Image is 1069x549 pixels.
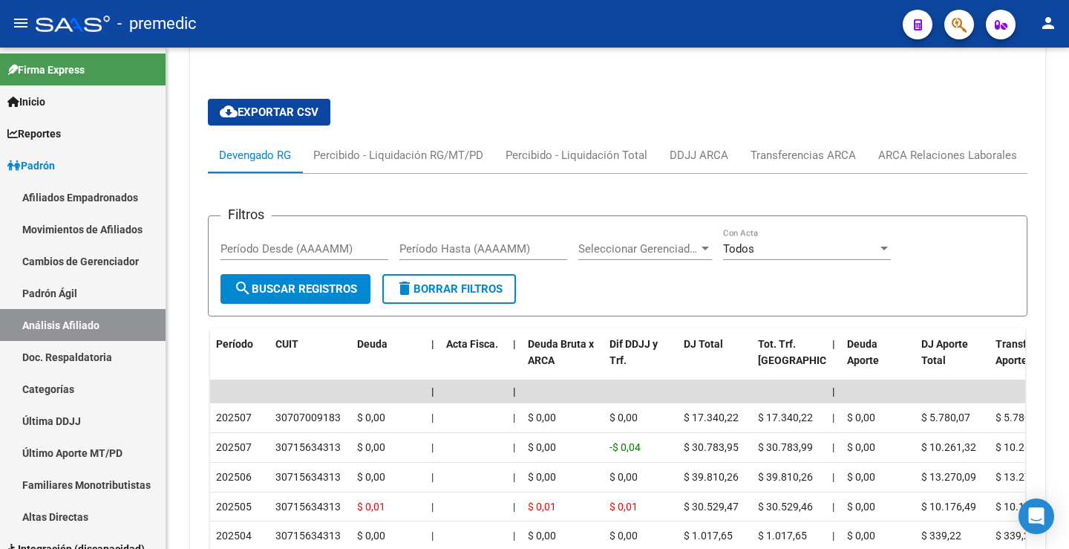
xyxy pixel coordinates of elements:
span: $ 0,00 [528,530,556,542]
mat-icon: delete [396,279,413,297]
span: Seleccionar Gerenciador [578,242,699,256]
div: Open Intercom Messenger [1019,498,1054,534]
span: $ 0,00 [357,530,385,542]
button: Buscar Registros [220,274,370,304]
datatable-header-cell: Transferido Aporte [990,328,1064,394]
datatable-header-cell: Tot. Trf. Bruto [752,328,826,394]
datatable-header-cell: DJ Total [678,328,752,394]
span: $ 39.810,26 [758,471,813,483]
span: $ 0,00 [609,412,638,423]
span: $ 17.340,22 [684,412,739,423]
span: - premedic [117,7,197,40]
span: | [832,338,835,350]
datatable-header-cell: CUIT [269,328,351,394]
datatable-header-cell: Deuda Bruta x ARCA [522,328,604,394]
span: Padrón [7,157,55,174]
span: DJ Total [684,338,723,350]
span: $ 30.529,47 [684,501,739,513]
div: 30715634313 [275,469,341,486]
span: $ 17.340,22 [758,412,813,423]
span: $ 0,01 [609,501,638,513]
span: Buscar Registros [234,282,357,296]
span: Deuda Aporte [847,338,879,367]
div: 30715634313 [275,527,341,545]
span: $ 0,00 [528,471,556,483]
span: | [832,471,834,483]
span: $ 5.780,07 [921,412,970,423]
span: Borrar Filtros [396,282,503,296]
button: Exportar CSV [208,99,330,126]
div: DDJJ ARCA [670,147,728,163]
div: Percibido - Liquidación RG/MT/PD [313,147,483,163]
span: Acta Fisca. [446,338,498,350]
mat-icon: person [1039,14,1057,32]
span: $ 30.783,99 [758,441,813,453]
div: 30715634313 [275,439,341,456]
span: $ 0,00 [357,412,385,423]
span: 202507 [216,412,252,423]
span: Deuda Bruta x ARCA [528,338,594,367]
span: $ 0,00 [609,471,638,483]
span: | [431,386,434,397]
div: 30715634313 [275,498,341,516]
mat-icon: menu [12,14,30,32]
div: 30707009183 [275,409,341,426]
span: CUIT [275,338,298,350]
datatable-header-cell: Deuda [351,328,425,394]
datatable-header-cell: Acta Fisca. [440,328,507,394]
span: $ 10.176,49 [921,501,976,513]
span: $ 30.529,46 [758,501,813,513]
span: $ 39.810,26 [684,471,739,483]
span: $ 13.270,09 [921,471,976,483]
datatable-header-cell: | [507,328,522,394]
span: | [513,412,515,423]
span: $ 0,00 [357,471,385,483]
datatable-header-cell: | [425,328,440,394]
span: | [431,441,434,453]
span: $ 0,00 [357,441,385,453]
datatable-header-cell: Dif DDJJ y Trf. [604,328,678,394]
span: $ 0,00 [847,471,875,483]
span: | [832,412,834,423]
span: Inicio [7,94,45,110]
span: $ 30.783,95 [684,441,739,453]
span: Transferido Aporte [996,338,1051,367]
datatable-header-cell: Deuda Aporte [841,328,915,394]
span: | [431,412,434,423]
span: $ 1.017,65 [758,530,807,542]
span: $ 339,22 [996,530,1036,542]
span: | [431,338,434,350]
span: | [513,501,515,513]
button: Borrar Filtros [382,274,516,304]
span: $ 13.270,09 [996,471,1050,483]
span: $ 339,22 [921,530,961,542]
span: $ 10.261,32 [996,441,1050,453]
span: $ 0,00 [847,501,875,513]
span: Reportes [7,126,61,142]
span: | [431,471,434,483]
datatable-header-cell: DJ Aporte Total [915,328,990,394]
span: | [513,471,515,483]
span: Firma Express [7,62,85,78]
span: Exportar CSV [220,105,318,119]
span: $ 0,00 [847,412,875,423]
span: 202507 [216,441,252,453]
span: | [832,530,834,542]
span: | [431,501,434,513]
span: Todos [723,242,754,256]
span: $ 0,00 [847,441,875,453]
div: ARCA Relaciones Laborales [878,147,1017,163]
div: Percibido - Liquidación Total [506,147,647,163]
span: $ 0,01 [528,501,556,513]
span: $ 0,00 [528,441,556,453]
span: $ 0,01 [357,501,385,513]
span: | [832,501,834,513]
span: 202506 [216,471,252,483]
span: 202505 [216,501,252,513]
mat-icon: search [234,279,252,297]
span: DJ Aporte Total [921,338,968,367]
span: $ 0,00 [847,530,875,542]
span: | [431,530,434,542]
span: $ 0,00 [609,530,638,542]
span: Deuda [357,338,388,350]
